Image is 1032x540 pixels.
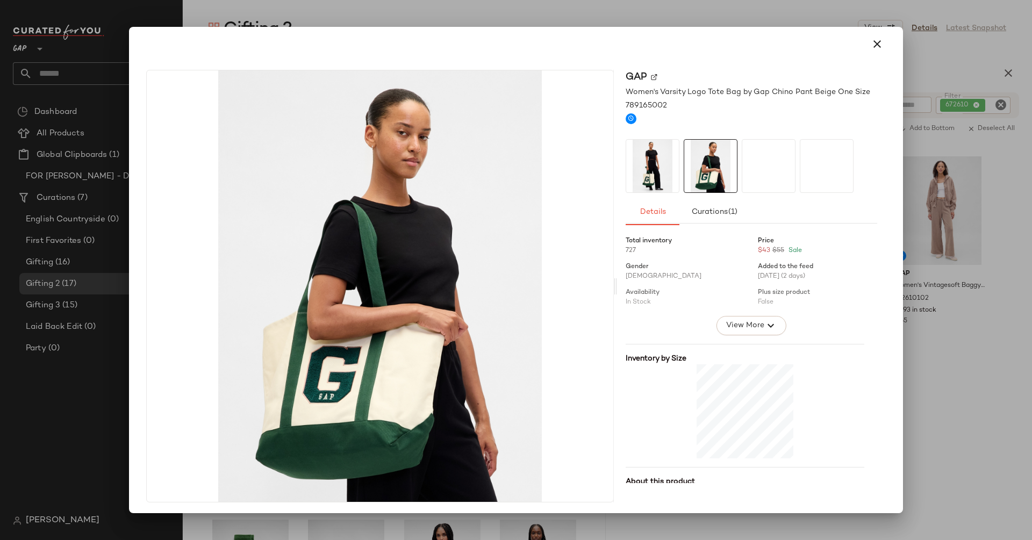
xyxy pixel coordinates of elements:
span: 789165002 [626,100,667,111]
div: Inventory by Size [626,353,864,364]
span: Gap [626,70,647,84]
img: svg%3e [651,74,657,81]
img: cn60330446.jpg [626,140,679,192]
span: View More [726,319,764,332]
span: Curations [691,208,738,217]
span: Details [639,208,665,217]
img: cn60362396.jpg [147,70,613,502]
div: About this product [626,476,864,487]
button: View More [716,316,786,335]
span: (1) [728,208,737,217]
span: Women's Varsity Logo Tote Bag by Gap Chino Pant Beige One Size [626,87,870,98]
img: cn60362396.jpg [684,140,737,192]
